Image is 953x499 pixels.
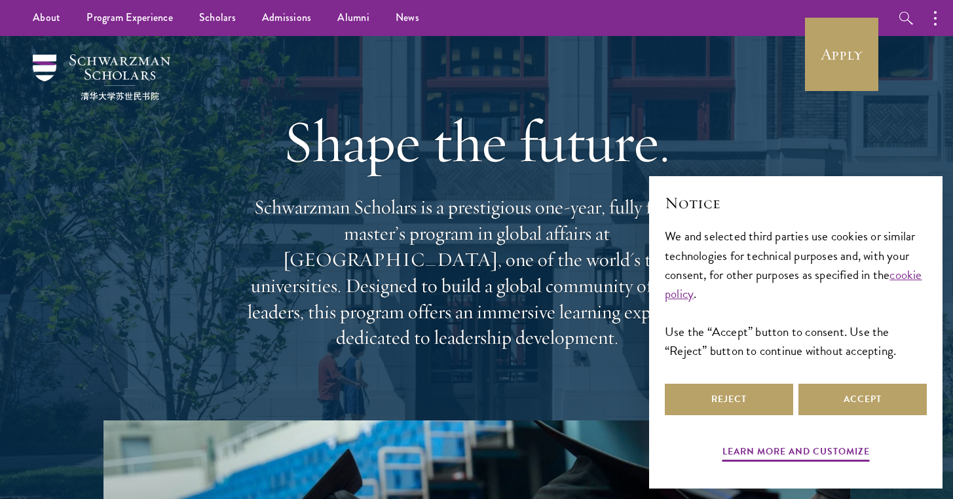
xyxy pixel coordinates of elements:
button: Learn more and customize [722,443,870,464]
a: Apply [805,18,878,91]
img: Schwarzman Scholars [33,54,170,100]
button: Reject [665,384,793,415]
h1: Shape the future. [241,105,713,178]
p: Schwarzman Scholars is a prestigious one-year, fully funded master’s program in global affairs at... [241,194,713,351]
div: We and selected third parties use cookies or similar technologies for technical purposes and, wit... [665,227,927,360]
h2: Notice [665,192,927,214]
button: Accept [798,384,927,415]
a: cookie policy [665,265,922,303]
